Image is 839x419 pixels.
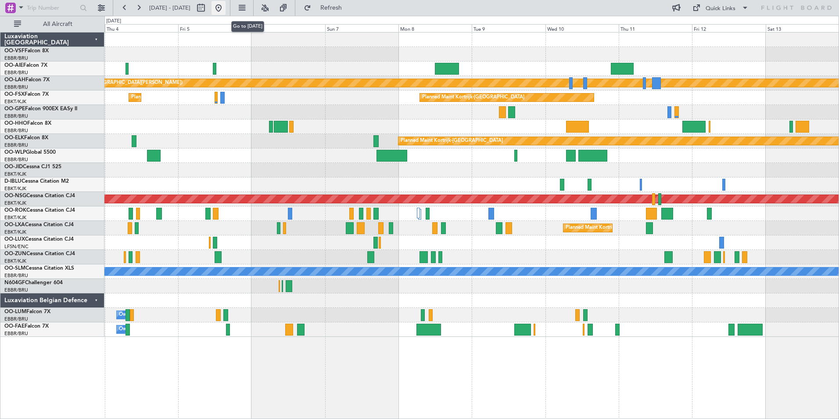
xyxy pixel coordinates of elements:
[4,251,75,256] a: OO-ZUNCessna Citation CJ4
[4,135,48,141] a: OO-ELKFalcon 8X
[619,24,692,32] div: Thu 11
[4,150,56,155] a: OO-WLPGlobal 5500
[4,193,26,199] span: OO-NSG
[4,150,26,155] span: OO-WLP
[10,17,95,31] button: All Aircraft
[300,1,352,15] button: Refresh
[4,164,61,170] a: OO-JIDCessna CJ1 525
[401,134,503,148] div: Planned Maint Kortrijk-[GEOGRAPHIC_DATA]
[4,222,25,228] span: OO-LXA
[4,113,28,119] a: EBBR/BRU
[706,4,735,13] div: Quick Links
[4,258,26,264] a: EBKT/KJK
[4,77,50,83] a: OO-LAHFalcon 7X
[4,92,49,97] a: OO-FSXFalcon 7X
[692,24,765,32] div: Fri 12
[4,214,26,221] a: EBKT/KJK
[4,330,28,337] a: EBBR/BRU
[106,18,121,25] div: [DATE]
[398,24,472,32] div: Mon 8
[251,24,325,32] div: Sat 6
[4,251,26,256] span: OO-ZUN
[4,200,26,206] a: EBKT/KJK
[4,309,26,314] span: OO-LUM
[4,156,28,163] a: EBBR/BRU
[4,237,74,242] a: OO-LUXCessna Citation CJ4
[313,5,350,11] span: Refresh
[4,106,77,112] a: OO-GPEFalcon 900EX EASy II
[4,287,28,293] a: EBBR/BRU
[23,21,93,27] span: All Aircraft
[4,272,28,279] a: EBBR/BRU
[27,1,77,14] input: Trip Number
[4,324,25,329] span: OO-FAE
[4,121,27,126] span: OO-HHO
[4,193,75,199] a: OO-NSGCessna Citation CJ4
[4,92,25,97] span: OO-FSX
[4,179,22,184] span: D-IBLU
[4,69,28,76] a: EBBR/BRU
[4,208,75,213] a: OO-ROKCessna Citation CJ4
[4,229,26,235] a: EBKT/KJK
[4,324,49,329] a: OO-FAEFalcon 7X
[4,309,50,314] a: OO-LUMFalcon 7X
[4,48,25,54] span: OO-VSF
[4,280,63,285] a: N604GFChallenger 604
[4,77,25,83] span: OO-LAH
[4,48,49,54] a: OO-VSFFalcon 8X
[4,237,25,242] span: OO-LUX
[105,24,178,32] div: Thu 4
[231,21,264,32] div: Go to [DATE]
[149,4,190,12] span: [DATE] - [DATE]
[119,323,179,336] div: Owner Melsbroek Air Base
[4,84,28,90] a: EBBR/BRU
[4,142,28,148] a: EBBR/BRU
[4,63,23,68] span: OO-AIE
[4,266,25,271] span: OO-SLM
[766,24,839,32] div: Sat 13
[4,208,26,213] span: OO-ROK
[4,106,25,112] span: OO-GPE
[4,266,74,271] a: OO-SLMCessna Citation XLS
[4,55,28,61] a: EBBR/BRU
[4,63,47,68] a: OO-AIEFalcon 7X
[119,308,179,321] div: Owner Melsbroek Air Base
[4,135,24,141] span: OO-ELK
[4,171,26,177] a: EBKT/KJK
[4,243,29,250] a: LFSN/ENC
[688,1,753,15] button: Quick Links
[4,98,26,105] a: EBKT/KJK
[4,127,28,134] a: EBBR/BRU
[4,185,26,192] a: EBKT/KJK
[4,179,69,184] a: D-IBLUCessna Citation M2
[472,24,545,32] div: Tue 9
[4,121,51,126] a: OO-HHOFalcon 8X
[4,280,25,285] span: N604GF
[131,91,233,104] div: Planned Maint Kortrijk-[GEOGRAPHIC_DATA]
[178,24,251,32] div: Fri 5
[4,316,28,322] a: EBBR/BRU
[545,24,619,32] div: Wed 10
[4,222,74,228] a: OO-LXACessna Citation CJ4
[325,24,398,32] div: Sun 7
[4,164,23,170] span: OO-JID
[422,91,524,104] div: Planned Maint Kortrijk-[GEOGRAPHIC_DATA]
[566,221,668,235] div: Planned Maint Kortrijk-[GEOGRAPHIC_DATA]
